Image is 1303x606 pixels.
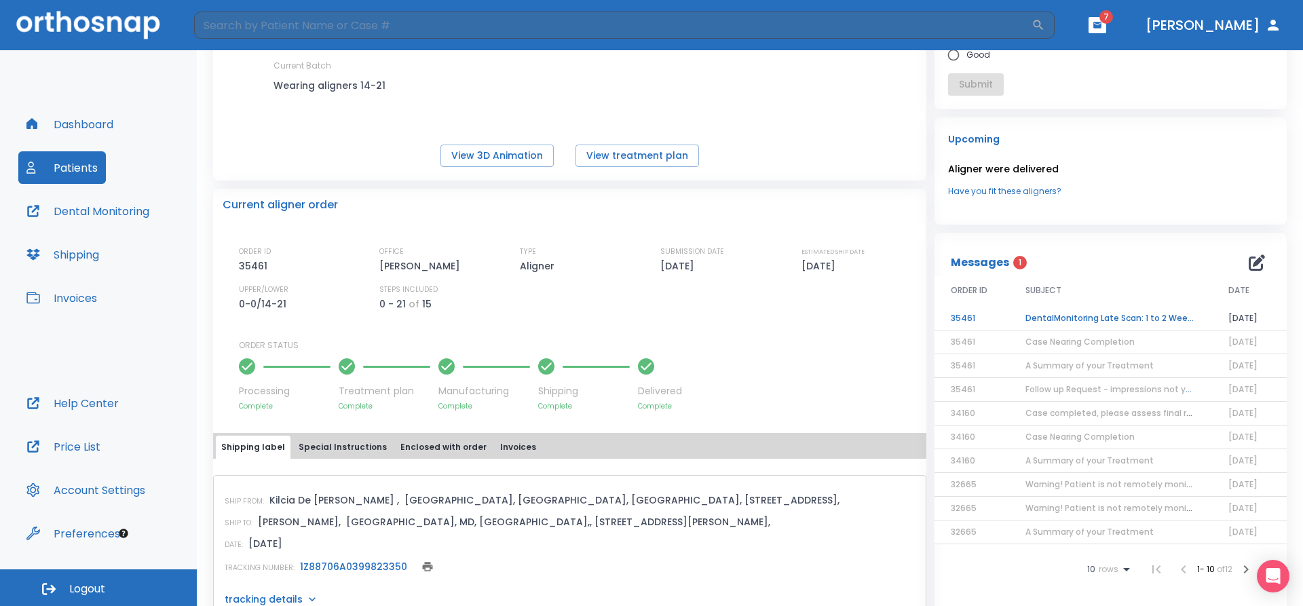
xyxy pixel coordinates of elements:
a: 1Z88706A0399823350 [300,560,407,573]
button: Account Settings [18,474,153,506]
button: print [418,557,437,576]
button: Shipping label [216,436,290,459]
span: [DATE] [1228,383,1258,395]
p: Aligner were delivered [948,161,1273,177]
p: Complete [339,401,430,411]
p: Treatment plan [339,384,430,398]
p: 0 - 21 [379,296,406,312]
span: Case Nearing Completion [1025,431,1135,442]
button: Patients [18,151,106,184]
span: A Summary of your Treatment [1025,526,1154,537]
p: [GEOGRAPHIC_DATA], MD, [GEOGRAPHIC_DATA],, [STREET_ADDRESS][PERSON_NAME], [346,514,770,530]
p: DATE: [225,539,243,551]
p: Kilcia De [PERSON_NAME] , [269,492,399,508]
p: Shipping [538,384,630,398]
p: 35461 [239,258,272,274]
span: 35461 [951,336,975,347]
p: tracking details [225,592,303,606]
span: [DATE] [1228,455,1258,466]
p: Processing [239,384,331,398]
button: Dental Monitoring [18,195,157,227]
button: View 3D Animation [440,145,554,167]
p: [PERSON_NAME] [379,258,465,274]
span: [DATE] [1228,336,1258,347]
button: Enclosed with order [395,436,492,459]
span: [DATE] [1228,360,1258,371]
span: 35461 [951,360,975,371]
p: SHIP FROM: [225,495,264,508]
button: View treatment plan [575,145,699,167]
span: Case Nearing Completion [1025,336,1135,347]
p: SUBMISSION DATE [660,246,724,258]
p: [GEOGRAPHIC_DATA], [GEOGRAPHIC_DATA], [GEOGRAPHIC_DATA], [STREET_ADDRESS], [404,492,839,508]
div: tabs [216,436,924,459]
span: 10 [1087,565,1095,574]
p: TRACKING NUMBER: [225,562,295,574]
span: Warning! Patient is not remotely monitored [1025,478,1209,490]
span: A Summary of your Treatment [1025,455,1154,466]
p: Upcoming [948,131,1273,147]
span: [DATE] [1228,478,1258,490]
td: [DATE] [1212,307,1287,330]
span: Logout [69,582,105,596]
p: of [409,296,419,312]
span: [DATE] [1228,431,1258,442]
button: [PERSON_NAME] [1140,13,1287,37]
a: Have you fit these aligners? [948,185,1273,197]
p: Complete [538,401,630,411]
p: [DATE] [801,258,840,274]
a: Preferences [18,517,128,550]
div: Tooltip anchor [117,527,130,539]
p: STEPS INCLUDED [379,284,438,296]
span: DATE [1228,284,1249,297]
span: 35461 [951,383,975,395]
a: Invoices [18,282,105,314]
p: Messages [951,254,1009,271]
p: SHIP TO: [225,517,252,529]
p: ESTIMATED SHIP DATE [801,246,865,258]
p: Current aligner order [223,197,338,213]
span: SUBJECT [1025,284,1061,297]
span: [DATE] [1228,502,1258,514]
p: 0-0/14-21 [239,296,291,312]
p: Complete [438,401,530,411]
p: [PERSON_NAME], [258,514,341,530]
button: Invoices [495,436,542,459]
a: Dashboard [18,108,121,140]
span: [DATE] [1228,526,1258,537]
p: TYPE [520,246,536,258]
span: 34160 [951,455,975,466]
span: of 12 [1217,563,1232,575]
img: Orthosnap [16,11,160,39]
p: ORDER STATUS [239,339,917,352]
span: Case completed, please assess final result! [1025,407,1211,419]
p: Aligner [520,258,559,274]
div: Open Intercom Messenger [1257,560,1289,592]
p: [DATE] [248,535,282,552]
span: rows [1095,565,1118,574]
p: [DATE] [660,258,699,274]
p: Wearing aligners 14-21 [273,77,396,94]
span: A Summary of your Treatment [1025,360,1154,371]
p: Complete [638,401,682,411]
p: Delivered [638,384,682,398]
p: ORDER ID [239,246,271,258]
button: Price List [18,430,109,463]
span: Warning! Patient is not remotely monitored [1025,502,1209,514]
button: Help Center [18,387,127,419]
span: 1 [1013,256,1027,269]
input: Search by Patient Name or Case # [194,12,1032,39]
span: 7 [1099,10,1113,24]
button: Shipping [18,238,107,271]
td: 35461 [934,307,1009,330]
p: Complete [239,401,331,411]
span: 34160 [951,431,975,442]
p: UPPER/LOWER [239,284,288,296]
span: Follow up Request - impressions not yet received [1025,383,1233,395]
span: 34160 [951,407,975,419]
